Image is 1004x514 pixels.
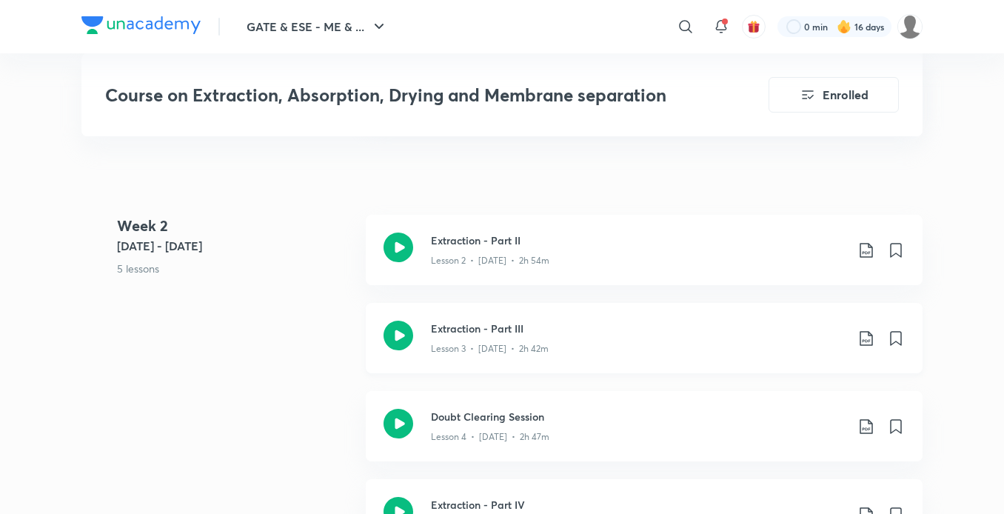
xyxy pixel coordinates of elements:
[117,237,354,255] h5: [DATE] - [DATE]
[431,430,549,444] p: Lesson 4 • [DATE] • 2h 47m
[431,497,846,513] h3: Extraction - Part IV
[837,19,851,34] img: streak
[117,215,354,237] h4: Week 2
[431,342,549,356] p: Lesson 3 • [DATE] • 2h 42m
[117,261,354,276] p: 5 lessons
[238,12,397,41] button: GATE & ESE - ME & ...
[105,84,685,106] h3: Course on Extraction, Absorption, Drying and Membrane separation
[431,233,846,248] h3: Extraction - Part II
[81,16,201,38] a: Company Logo
[366,215,923,303] a: Extraction - Part IILesson 2 • [DATE] • 2h 54m
[897,14,923,39] img: Mujtaba Ahsan
[366,391,923,479] a: Doubt Clearing SessionLesson 4 • [DATE] • 2h 47m
[366,303,923,391] a: Extraction - Part IIILesson 3 • [DATE] • 2h 42m
[747,20,760,33] img: avatar
[431,321,846,336] h3: Extraction - Part III
[431,254,549,267] p: Lesson 2 • [DATE] • 2h 54m
[742,15,766,39] button: avatar
[769,77,899,113] button: Enrolled
[431,409,846,424] h3: Doubt Clearing Session
[81,16,201,34] img: Company Logo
